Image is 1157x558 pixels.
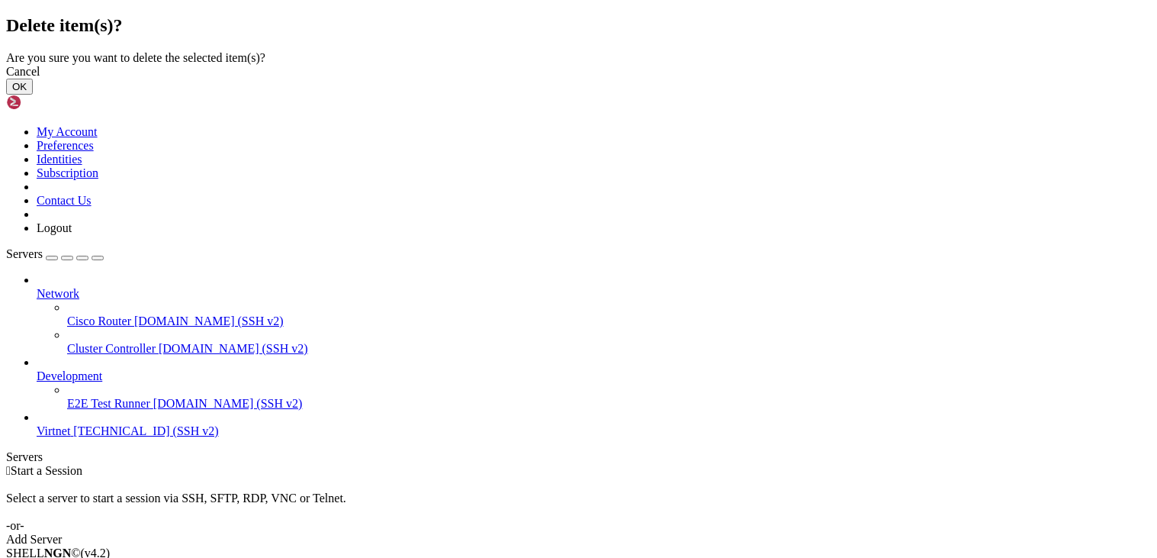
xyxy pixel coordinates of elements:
[67,328,1151,356] li: Cluster Controller [DOMAIN_NAME] (SSH v2)
[11,464,82,477] span: Start a Session
[37,356,1151,411] li: Development
[37,287,79,300] span: Network
[67,342,156,355] span: Cluster Controller
[37,153,82,166] a: Identities
[6,450,1151,464] div: Servers
[67,397,150,410] span: E2E Test Runner
[159,342,308,355] span: [DOMAIN_NAME] (SSH v2)
[6,65,1151,79] div: Cancel
[6,533,1151,547] div: Add Server
[37,287,1151,301] a: Network
[37,125,98,138] a: My Account
[134,314,284,327] span: [DOMAIN_NAME] (SSH v2)
[37,166,98,179] a: Subscription
[67,314,1151,328] a: Cisco Router [DOMAIN_NAME] (SSH v2)
[6,51,1151,65] div: Are you sure you want to delete the selected item(s)?
[67,342,1151,356] a: Cluster Controller [DOMAIN_NAME] (SSH v2)
[6,247,104,260] a: Servers
[37,411,1151,438] li: Virtnet [TECHNICAL_ID] (SSH v2)
[67,383,1151,411] li: E2E Test Runner [DOMAIN_NAME] (SSH v2)
[6,478,1151,533] div: Select a server to start a session via SSH, SFTP, RDP, VNC or Telnet. -or-
[67,314,131,327] span: Cisco Router
[6,95,94,110] img: Shellngn
[67,397,1151,411] a: E2E Test Runner [DOMAIN_NAME] (SSH v2)
[37,424,1151,438] a: Virtnet [TECHNICAL_ID] (SSH v2)
[153,397,303,410] span: [DOMAIN_NAME] (SSH v2)
[37,273,1151,356] li: Network
[37,369,102,382] span: Development
[37,424,70,437] span: Virtnet
[37,139,94,152] a: Preferences
[6,247,43,260] span: Servers
[73,424,218,437] span: [TECHNICAL_ID] (SSH v2)
[37,369,1151,383] a: Development
[37,221,72,234] a: Logout
[67,301,1151,328] li: Cisco Router [DOMAIN_NAME] (SSH v2)
[6,15,1151,36] h2: Delete item(s)?
[6,79,33,95] button: OK
[37,194,92,207] a: Contact Us
[6,464,11,477] span: 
